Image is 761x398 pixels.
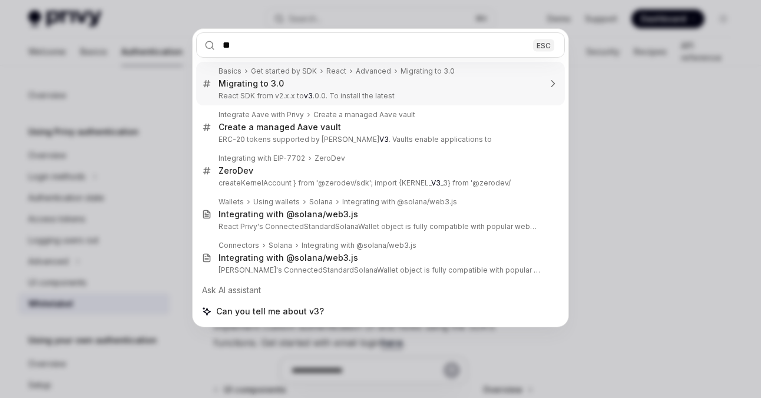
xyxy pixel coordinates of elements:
[219,110,304,120] div: Integrate Aave with Privy
[219,67,241,76] div: Basics
[253,197,300,207] div: Using wallets
[219,178,540,188] p: createKernelAccount } from '@zerodev/sdk'; import {KERNEL_ _3} from '@zerodev/
[219,197,244,207] div: Wallets
[219,154,305,163] div: Integrating with EIP-7702
[219,135,540,144] p: ERC-20 tokens supported by [PERSON_NAME] . Vaults enable applications to
[219,253,358,263] div: Integrating with @solana/web3.js
[219,241,259,250] div: Connectors
[342,197,457,207] div: Integrating with @solana/web3.js
[313,110,415,120] div: Create a managed Aave vault
[401,67,455,76] div: Migrating to 3.0
[379,135,389,144] b: V3
[219,78,284,89] div: Migrating to 3.0
[309,197,333,207] div: Solana
[219,209,358,220] div: Integrating with @solana/web3.js
[326,67,346,76] div: React
[219,122,341,132] div: Create a managed Aave vault
[533,39,554,51] div: ESC
[219,222,540,231] p: React Privy's ConnectedStandardSolanaWallet object is fully compatible with popular web3 libraries
[219,266,540,275] p: [PERSON_NAME]'s ConnectedStandardSolanaWallet object is fully compatible with popular web3 librar...
[196,280,565,301] div: Ask AI assistant
[269,241,292,250] div: Solana
[219,91,540,101] p: React SDK from v2.x.x to .0.0. To install the latest
[431,178,441,187] b: V3
[356,67,391,76] div: Advanced
[304,91,313,100] b: v3
[216,306,324,317] span: Can you tell me about v3?
[251,67,317,76] div: Get started by SDK
[219,165,253,176] div: ZeroDev
[302,241,416,250] div: Integrating with @solana/web3.js
[315,154,345,163] div: ZeroDev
